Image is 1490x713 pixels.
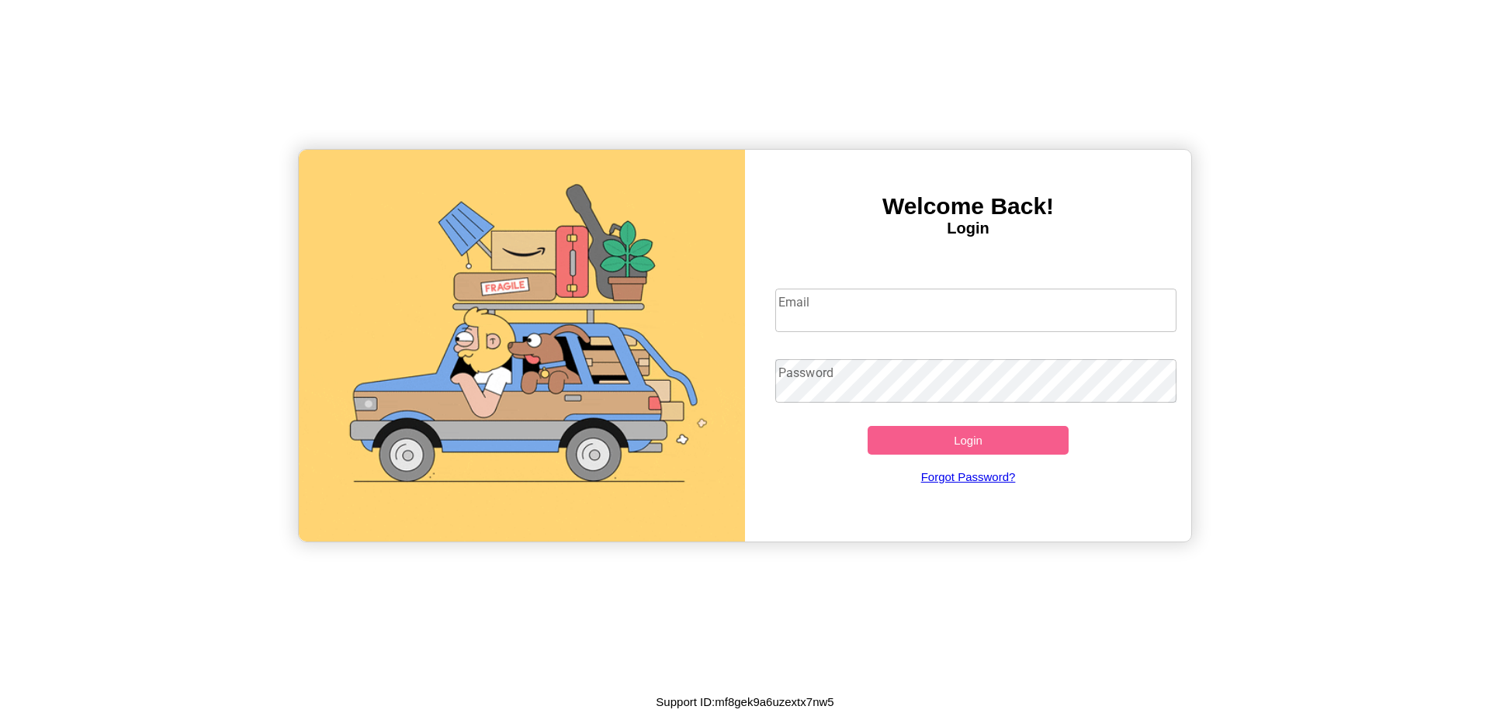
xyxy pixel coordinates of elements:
[745,220,1191,237] h4: Login
[299,150,745,542] img: gif
[656,691,833,712] p: Support ID: mf8gek9a6uzextx7nw5
[745,193,1191,220] h3: Welcome Back!
[868,426,1069,455] button: Login
[768,455,1169,499] a: Forgot Password?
